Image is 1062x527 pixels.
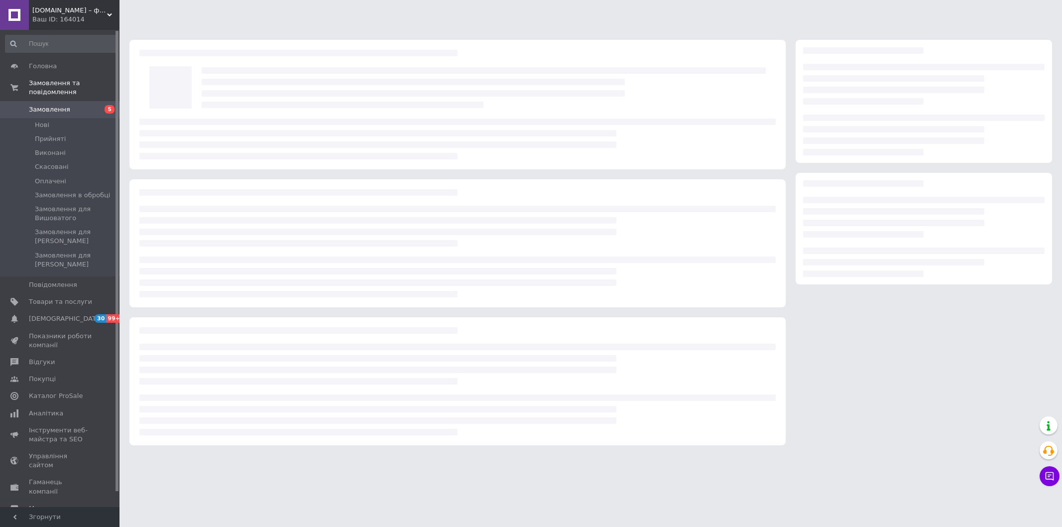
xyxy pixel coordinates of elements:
span: Покупці [29,375,56,384]
span: Замовлення для [PERSON_NAME] [35,228,117,246]
span: Замовлення для [PERSON_NAME] [35,251,117,269]
span: Скасовані [35,162,69,171]
span: Аналітика [29,409,63,418]
span: Замовлення для Вишоватого [35,205,117,223]
div: Ваш ID: 164014 [32,15,119,24]
span: Відгуки [29,358,55,367]
span: Гаманець компанії [29,478,92,496]
span: Товари та послуги [29,297,92,306]
span: Управління сайтом [29,452,92,470]
span: Замовлення та повідомлення [29,79,119,97]
span: Прийняті [35,134,66,143]
span: 99+ [106,314,122,323]
span: Нові [35,121,49,130]
span: 5 [105,105,115,114]
span: Повідомлення [29,280,77,289]
span: 30 [95,314,106,323]
span: Оплачені [35,177,66,186]
button: Чат з покупцем [1040,466,1060,486]
span: Замовлення в обробці [35,191,110,200]
span: Замовлення [29,105,70,114]
span: Головна [29,62,57,71]
input: Пошук [5,35,118,53]
span: Показники роботи компанії [29,332,92,350]
span: Каталог ProSale [29,392,83,400]
span: Маркет [29,504,54,513]
span: Інструменти веб-майстра та SEO [29,426,92,444]
span: Autosklad.ua – фарби, автоемалі, герметики, лаки, набори інструментів, компресори [32,6,107,15]
span: [DEMOGRAPHIC_DATA] [29,314,103,323]
span: Виконані [35,148,66,157]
